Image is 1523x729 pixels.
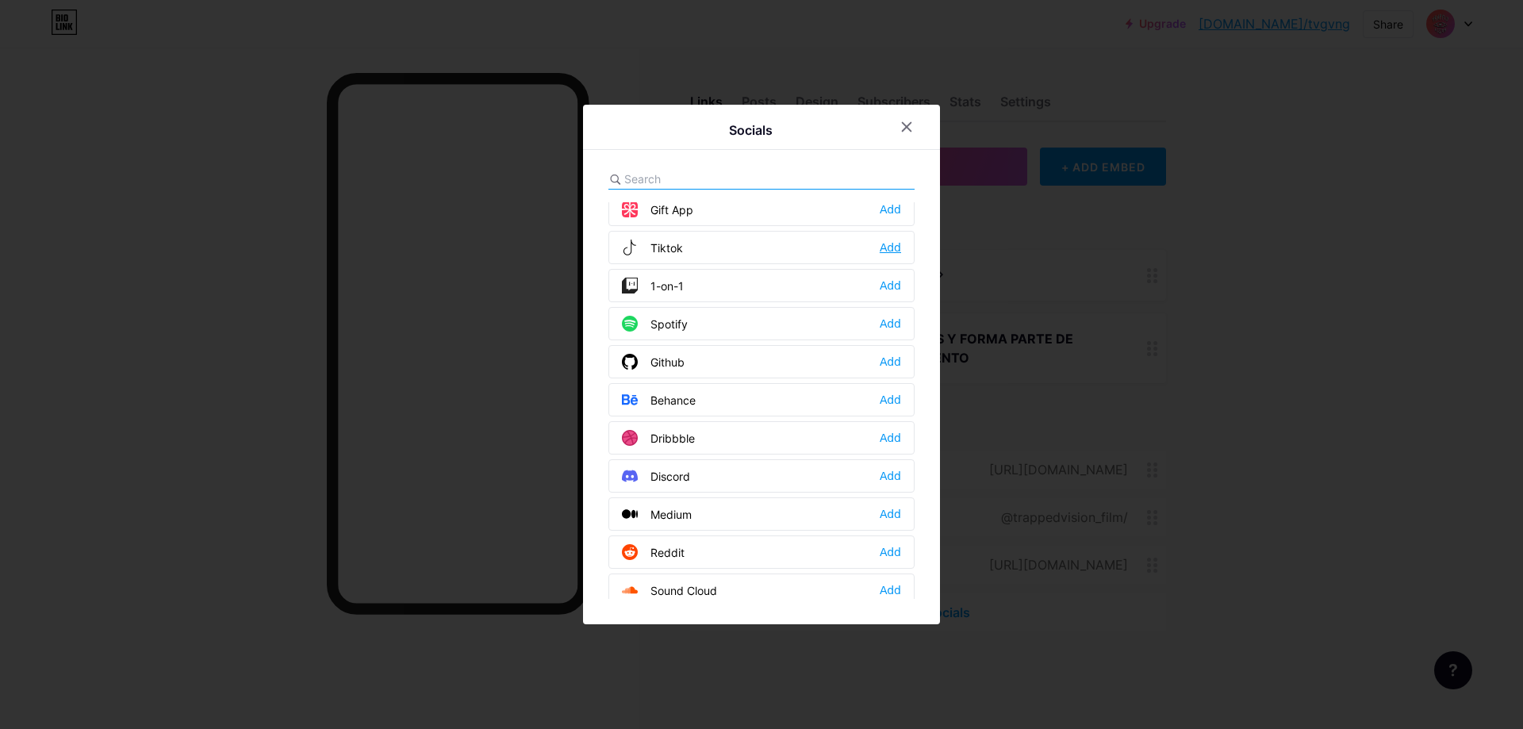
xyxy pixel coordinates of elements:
[622,278,684,294] div: 1-on-1
[622,201,693,217] div: Gift App
[622,240,683,255] div: Tiktok
[880,354,901,370] div: Add
[880,544,901,560] div: Add
[622,506,692,522] div: Medium
[622,468,690,484] div: Discord
[729,121,773,140] div: Socials
[880,201,901,217] div: Add
[622,354,685,370] div: Github
[880,392,901,408] div: Add
[622,316,688,332] div: Spotify
[622,430,695,446] div: Dribbble
[880,506,901,522] div: Add
[880,240,901,255] div: Add
[622,392,696,408] div: Behance
[880,316,901,332] div: Add
[624,171,800,187] input: Search
[880,582,901,598] div: Add
[880,468,901,484] div: Add
[880,278,901,294] div: Add
[880,430,901,446] div: Add
[622,582,717,598] div: Sound Cloud
[622,544,685,560] div: Reddit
